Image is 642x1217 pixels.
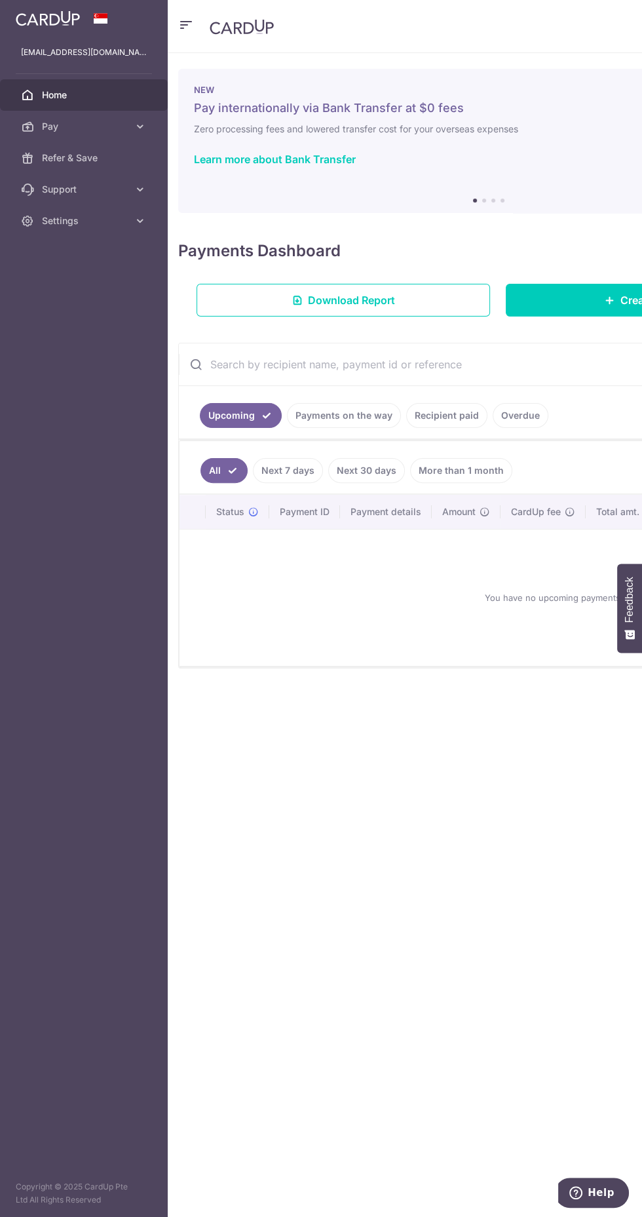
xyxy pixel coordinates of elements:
th: Payment ID [269,495,340,529]
img: CardUp [210,19,274,35]
p: [EMAIL_ADDRESS][DOMAIN_NAME] [21,46,147,59]
a: Next 7 days [253,458,323,483]
a: All [200,458,248,483]
span: Amount [442,505,476,518]
span: Support [42,183,128,196]
span: Feedback [624,577,635,623]
img: CardUp [16,10,80,26]
span: Download Report [308,292,395,308]
a: Overdue [493,403,548,428]
iframe: Opens a widget where you can find more information [558,1178,629,1210]
span: CardUp fee [511,505,561,518]
a: Payments on the way [287,403,401,428]
a: Upcoming [200,403,282,428]
a: Recipient paid [406,403,487,428]
span: Home [42,88,128,102]
span: Total amt. [596,505,639,518]
a: Learn more about Bank Transfer [194,153,356,166]
span: Pay [42,120,128,133]
span: Status [216,505,244,518]
button: Feedback - Show survey [617,564,642,653]
h4: Payments Dashboard [178,239,341,263]
a: Download Report [197,284,490,317]
span: Settings [42,214,128,227]
a: Next 30 days [328,458,405,483]
span: Refer & Save [42,151,128,164]
th: Payment details [340,495,432,529]
a: More than 1 month [410,458,512,483]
